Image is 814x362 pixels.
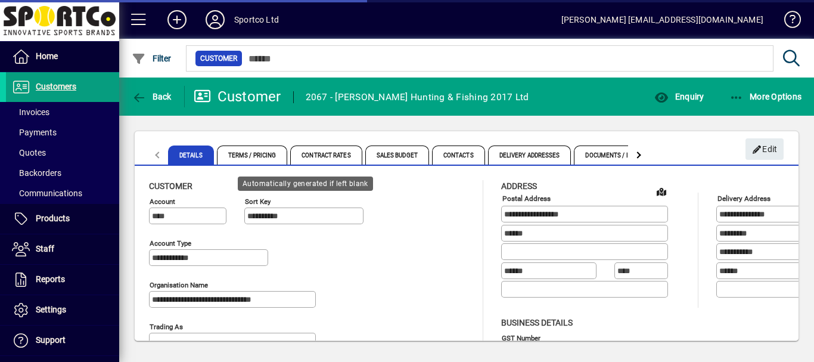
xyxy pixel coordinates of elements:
[365,146,429,165] span: Sales Budget
[36,335,66,345] span: Support
[574,146,660,165] span: Documents / Images
[36,51,58,61] span: Home
[36,244,54,253] span: Staff
[12,128,57,137] span: Payments
[12,107,49,117] span: Invoices
[501,181,537,191] span: Address
[654,92,704,101] span: Enquiry
[200,52,237,64] span: Customer
[6,265,119,295] a: Reports
[234,10,279,29] div: Sportco Ltd
[129,48,175,69] button: Filter
[196,9,234,30] button: Profile
[752,140,778,159] span: Edit
[6,143,119,163] a: Quotes
[6,326,119,355] a: Support
[775,2,799,41] a: Knowledge Base
[119,86,185,107] app-page-header-button: Back
[651,86,707,107] button: Enquiry
[158,9,196,30] button: Add
[36,214,70,223] span: Products
[290,146,362,165] span: Contract Rates
[194,87,281,106] div: Customer
[132,54,172,63] span: Filter
[150,281,208,289] mat-label: Organisation name
[306,88,529,107] div: 2067 - [PERSON_NAME] Hunting & Fishing 2017 Ltd
[217,146,288,165] span: Terms / Pricing
[652,182,671,201] a: View on map
[488,146,571,165] span: Delivery Addresses
[36,274,65,284] span: Reports
[12,168,61,178] span: Backorders
[132,92,172,101] span: Back
[6,183,119,203] a: Communications
[432,146,485,165] span: Contacts
[150,323,183,331] mat-label: Trading as
[726,86,805,107] button: More Options
[12,148,46,157] span: Quotes
[6,204,119,234] a: Products
[745,138,784,160] button: Edit
[502,333,540,342] mat-label: GST Number
[6,295,119,325] a: Settings
[6,102,119,122] a: Invoices
[129,86,175,107] button: Back
[729,92,802,101] span: More Options
[6,163,119,183] a: Backorders
[6,42,119,72] a: Home
[245,197,271,206] mat-label: Sort key
[501,318,573,327] span: Business details
[36,305,66,314] span: Settings
[561,10,763,29] div: [PERSON_NAME] [EMAIL_ADDRESS][DOMAIN_NAME]
[238,177,373,191] div: Automatically generated if left blank
[6,234,119,264] a: Staff
[36,82,76,91] span: Customers
[168,146,214,165] span: Details
[6,122,119,143] a: Payments
[149,181,192,191] span: Customer
[12,188,82,198] span: Communications
[150,197,175,206] mat-label: Account
[150,239,191,247] mat-label: Account Type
